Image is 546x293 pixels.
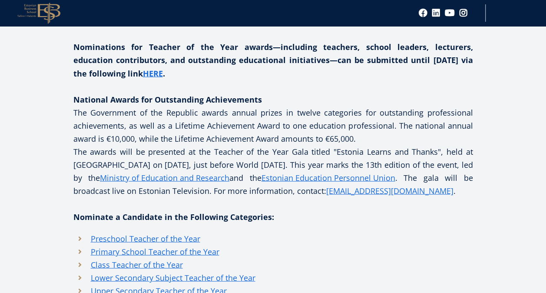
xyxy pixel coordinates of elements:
strong: Nominate a Candidate in the Following Categories: [73,211,274,222]
a: Youtube [445,9,455,17]
p: The Government of the Republic awards annual prizes in twelve categories for outstanding professi... [73,93,473,145]
a: [EMAIL_ADDRESS][DOMAIN_NAME] [326,184,453,197]
a: Ministry of Education and Research [100,171,229,184]
a: Estonian Education Personnel Union [261,171,395,184]
a: Linkedin [432,9,440,17]
a: Lower Secondary Subject Teacher of the Year [91,271,255,284]
a: HERE [143,67,163,80]
a: Instagram [459,9,468,17]
a: Primary School Teacher of the Year [91,245,219,258]
a: Class Teacher of the Year [91,258,183,271]
a: Preschool Teacher of the Year [91,232,200,245]
strong: Nominations for Teacher of the Year awards—including teachers, school leaders, lecturers, educati... [73,42,473,78]
strong: National Awards for Outstanding Achievements [73,94,262,104]
a: Facebook [419,9,427,17]
p: The awards will be presented at the Teacher of the Year Gala titled "Estonia Learns and Thanks", ... [73,145,473,197]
